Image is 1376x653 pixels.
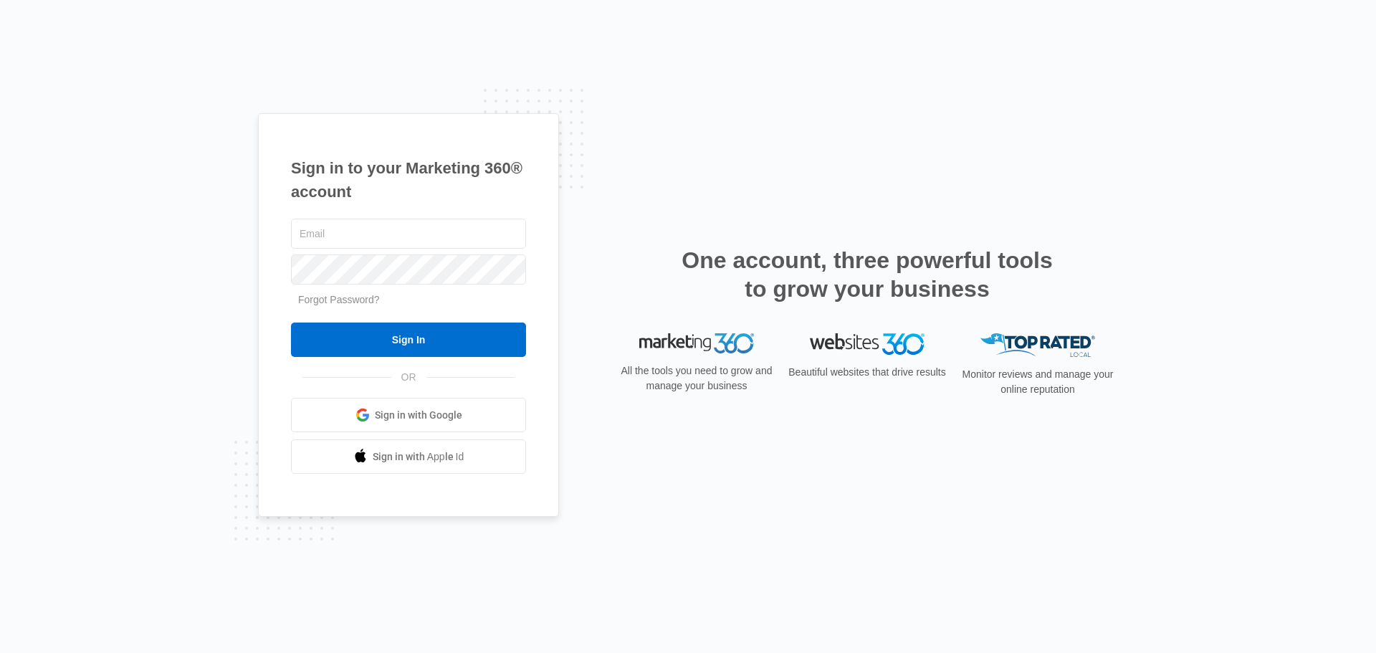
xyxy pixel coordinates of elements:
[291,156,526,204] h1: Sign in to your Marketing 360® account
[980,333,1095,357] img: Top Rated Local
[298,294,380,305] a: Forgot Password?
[391,370,426,385] span: OR
[677,246,1057,303] h2: One account, three powerful tools to grow your business
[291,323,526,357] input: Sign In
[291,398,526,432] a: Sign in with Google
[291,439,526,474] a: Sign in with Apple Id
[375,408,462,423] span: Sign in with Google
[787,365,947,380] p: Beautiful websites that drive results
[373,449,464,464] span: Sign in with Apple Id
[616,363,777,394] p: All the tools you need to grow and manage your business
[291,219,526,249] input: Email
[639,333,754,353] img: Marketing 360
[957,367,1118,397] p: Monitor reviews and manage your online reputation
[810,333,924,354] img: Websites 360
